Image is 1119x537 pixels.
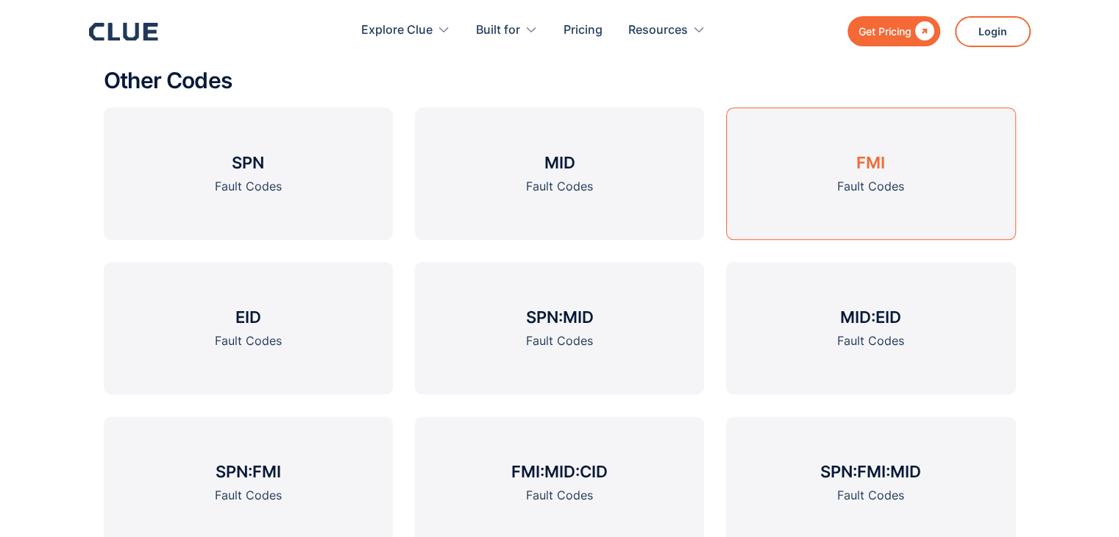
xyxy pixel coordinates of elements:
h3: EID [235,306,261,328]
a: EIDFault Codes [104,262,393,394]
h3: FMI [856,152,885,174]
div:  [912,22,934,40]
div: Fault Codes [837,177,904,196]
h3: SPN [232,152,264,174]
a: SPN:MIDFault Codes [415,262,704,394]
a: FMIFault Codes [726,107,1015,240]
div: Explore Clue [361,7,450,54]
div: Resources [628,7,706,54]
a: MID:EIDFault Codes [726,262,1015,394]
div: Fault Codes [526,332,593,350]
h3: SPN:FMI [216,460,281,483]
div: Fault Codes [837,332,904,350]
h3: FMI:MID:CID [511,460,608,483]
a: MIDFault Codes [415,107,704,240]
div: Get Pricing [859,22,912,40]
div: Fault Codes [526,486,593,505]
h2: Other Codes [104,68,1016,93]
div: Explore Clue [361,7,433,54]
a: Pricing [564,7,603,54]
h3: MID:EID [840,306,901,328]
h3: SPN:FMI:MID [820,460,921,483]
div: Fault Codes [526,177,593,196]
h3: MID [544,152,575,174]
h3: SPN:MID [525,306,593,328]
div: Fault Codes [837,486,904,505]
div: Fault Codes [215,332,282,350]
div: Fault Codes [215,486,282,505]
a: Get Pricing [848,16,940,46]
div: Built for [476,7,520,54]
a: Login [955,16,1031,47]
div: Resources [628,7,688,54]
div: Fault Codes [215,177,282,196]
div: Built for [476,7,538,54]
a: SPNFault Codes [104,107,393,240]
